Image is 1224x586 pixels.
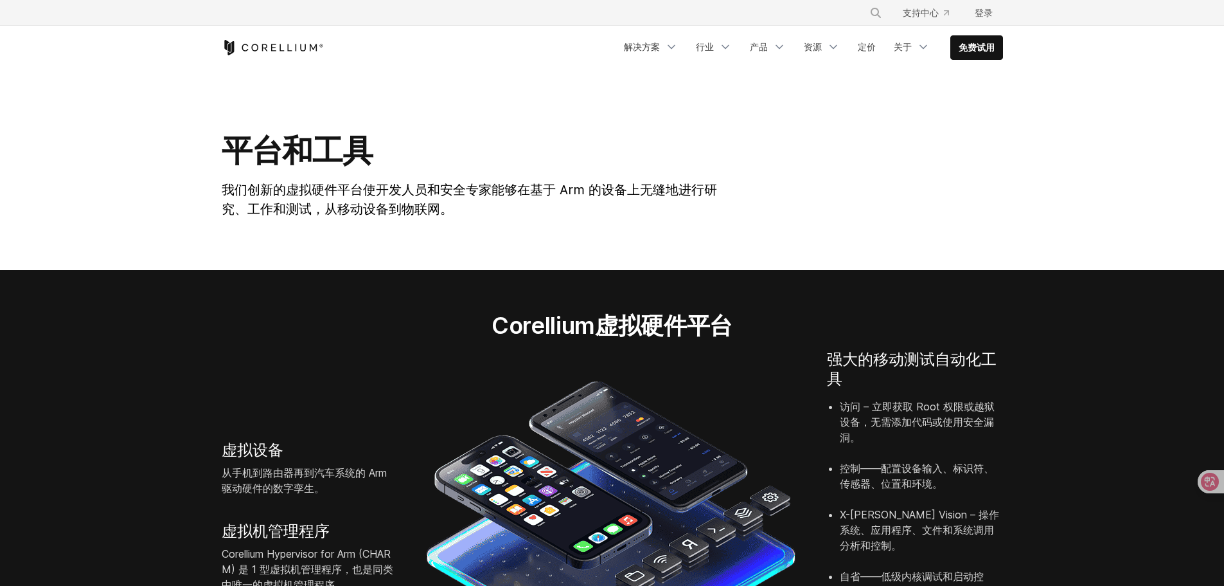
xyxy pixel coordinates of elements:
font: 免费试用 [959,42,995,53]
button: 搜索 [864,1,887,24]
font: 支持中心 [903,7,939,18]
font: 强大的移动测试自动化工具 [827,350,997,388]
font: 资源 [804,41,822,52]
a: 科雷利姆之家 [222,40,324,55]
font: 虚拟机管理程序 [222,522,330,540]
font: 登录 [975,7,993,18]
font: 解决方案 [624,41,660,52]
font: Corellium虚拟硬件平台 [492,311,732,340]
font: 行业 [696,41,714,52]
font: 定价 [858,41,876,52]
div: 导航菜单 [616,35,1003,60]
font: 我们创新的虚拟硬件平台使开发人员和安全专家能够在基于 Arm 的设备上无缝地进行研究、工作和测试，从移动设备到物联网。 [222,182,717,217]
font: 访问 – 立即获取 Root 权限或越狱设备，无需添加代码或使用安全漏洞。 [840,400,995,444]
font: 从手机到路由器再到汽车系统的 Arm 驱动硬件的数字孪生。 [222,466,387,495]
font: 产品 [750,41,768,52]
font: 关于 [894,41,912,52]
font: 虚拟设备 [222,441,283,459]
font: X-[PERSON_NAME] Vision – 操作系统、应用程序、文件和系统调用分析和控制。 [840,508,999,552]
div: 导航菜单 [854,1,1003,24]
font: 平台和工具 [222,131,373,169]
font: 控制——配置设备输入、标识符、传感器、位置和环境。 [840,462,994,490]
